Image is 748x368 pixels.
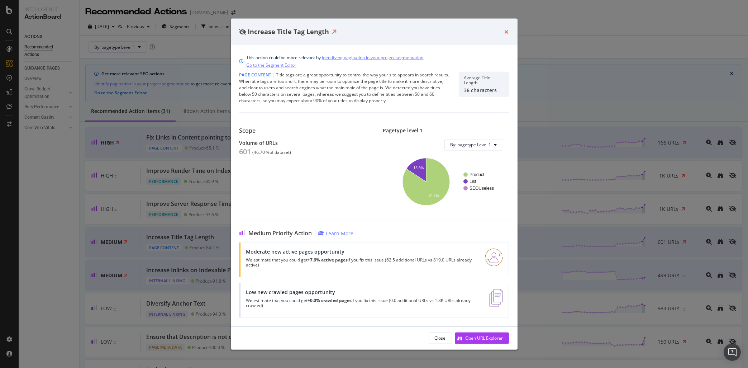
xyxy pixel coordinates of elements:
div: Open Intercom Messenger [724,344,741,361]
text: SEOUseless [470,186,494,191]
div: Moderate new active pages opportunity [246,248,476,254]
button: Close [429,332,452,344]
div: modal [231,19,518,350]
img: RO06QsNG.png [485,248,503,266]
img: e5DMFwAAAABJRU5ErkJggg== [489,289,502,307]
button: Open URL Explorer [455,332,509,344]
span: Increase Title Tag Length [248,27,329,36]
span: Page Content [239,71,272,77]
span: By: pagetype Level 1 [451,142,491,148]
div: times [505,27,509,37]
div: This action could be more relevant by . [247,53,425,69]
div: ( 46.70 % of dataset ) [253,150,291,155]
svg: A chart. [389,156,503,206]
div: Average Title Length [464,75,504,85]
text: List [470,179,476,184]
div: Open URL Explorer [466,335,503,341]
strong: +0.0% crawled pages [308,297,352,303]
span: Medium Priority Action [249,230,312,236]
p: We estimate that you could get if you fix this issue (62.5 additional URLs vs 819.0 URLs already ... [246,257,476,267]
a: Go to the Segment Editor [247,61,297,69]
a: Learn More [318,230,354,236]
strong: +7.6% active pages [308,256,348,263]
span: | [273,71,275,77]
button: By: pagetype Level 1 [444,139,503,150]
text: 84.2% [429,194,439,198]
div: 36 characters [464,87,504,93]
div: Title tags are a great opportunity to control the way your site appears in search results. When t... [239,71,450,104]
div: Volume of URLs [239,140,366,146]
div: Learn More [326,230,354,236]
div: 601 [239,147,251,156]
div: Close [435,335,446,341]
div: Pagetype level 1 [383,127,509,133]
text: Product [470,172,485,177]
div: eye-slash [239,29,247,35]
p: We estimate that you could get if you fix this issue (0.0 additional URLs vs 1.3K URLs already cr... [246,298,481,308]
div: Low new crawled pages opportunity [246,289,481,295]
a: identifying pagination in your project segmentation [322,53,424,61]
div: Scope [239,127,366,134]
text: 15.6% [414,166,424,170]
div: info banner [239,53,509,69]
